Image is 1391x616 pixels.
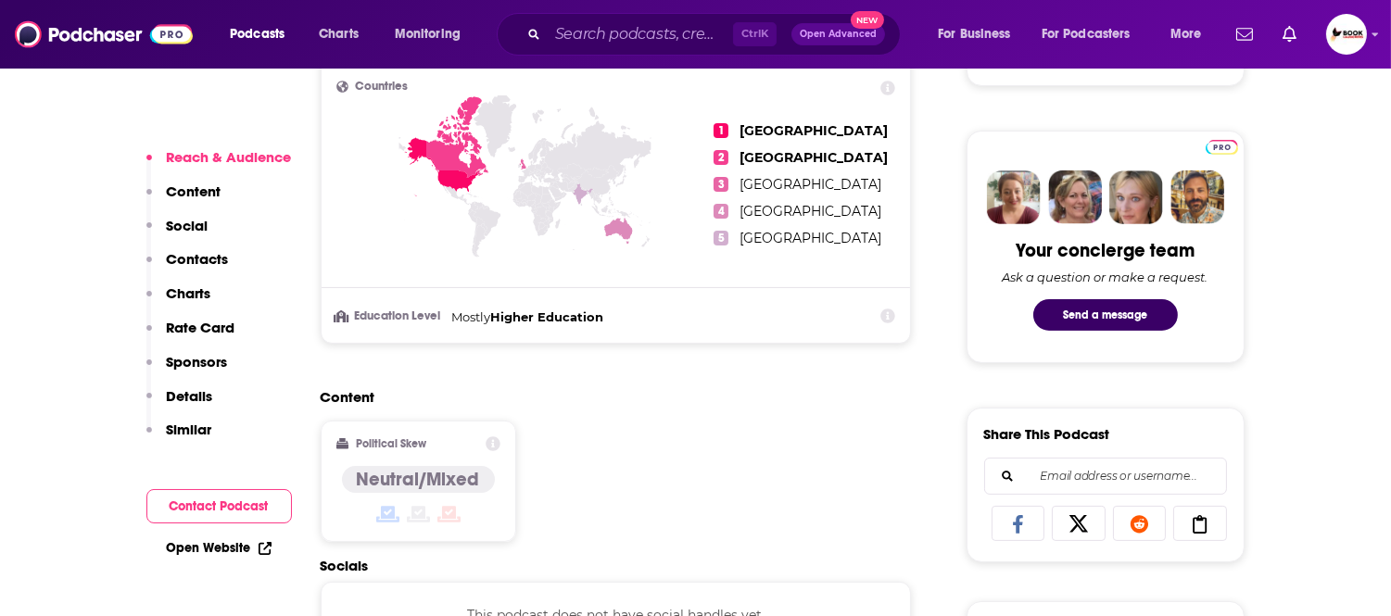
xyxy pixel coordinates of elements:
span: [GEOGRAPHIC_DATA] [740,122,888,139]
span: Charts [319,21,359,47]
button: Rate Card [146,319,235,353]
h2: Content [321,388,897,406]
img: Jon Profile [1170,170,1224,224]
span: For Business [938,21,1011,47]
div: Ask a question or make a request. [1003,270,1208,284]
button: Reach & Audience [146,148,292,182]
span: Ctrl K [733,22,777,46]
span: Monitoring [395,21,461,47]
span: [GEOGRAPHIC_DATA] [740,203,881,220]
p: Contacts [167,250,229,268]
span: Podcasts [230,21,285,47]
button: Content [146,182,221,217]
p: Sponsors [167,353,228,371]
img: Sydney Profile [987,170,1041,224]
a: Copy Link [1173,506,1227,541]
p: Reach & Audience [167,148,292,166]
span: Open Advanced [800,30,877,39]
img: User Profile [1326,14,1367,55]
span: 3 [714,177,728,192]
p: Rate Card [167,319,235,336]
span: [GEOGRAPHIC_DATA] [740,176,881,193]
img: Podchaser - Follow, Share and Rate Podcasts [15,17,193,52]
h3: Share This Podcast [984,425,1110,443]
button: Similar [146,421,212,455]
h4: Neutral/Mixed [357,468,480,491]
h2: Political Skew [356,437,426,450]
button: Send a message [1033,299,1178,331]
img: Barbara Profile [1048,170,1102,224]
button: Details [146,387,213,421]
p: Details [167,387,213,405]
span: [GEOGRAPHIC_DATA] [740,230,881,246]
span: 2 [714,150,728,165]
span: Higher Education [491,309,604,324]
button: Social [146,217,209,251]
a: Share on X/Twitter [1052,506,1106,541]
p: Content [167,182,221,200]
h3: Education Level [336,310,445,322]
button: Contacts [146,250,229,284]
button: open menu [217,19,309,49]
button: open menu [382,19,485,49]
span: For Podcasters [1042,21,1131,47]
h2: Socials [321,557,912,574]
span: 5 [714,231,728,245]
span: [GEOGRAPHIC_DATA] [740,149,888,166]
button: open menu [925,19,1034,49]
button: open menu [1157,19,1225,49]
button: Contact Podcast [146,489,292,523]
a: Open Website [167,540,272,556]
div: Search followers [984,458,1227,495]
span: Mostly [452,309,491,324]
span: New [851,11,884,29]
img: Podchaser Pro [1206,140,1238,155]
button: open menu [1030,19,1157,49]
span: 4 [714,204,728,219]
div: Search podcasts, credits, & more... [514,13,918,56]
button: Open AdvancedNew [791,23,885,45]
a: Pro website [1206,137,1238,155]
button: Charts [146,284,211,319]
span: 1 [714,123,728,138]
p: Similar [167,421,212,438]
span: More [1170,21,1202,47]
a: Show notifications dropdown [1229,19,1260,50]
p: Social [167,217,209,234]
p: Charts [167,284,211,302]
input: Email address or username... [1000,459,1211,494]
span: Logged in as BookLaunchers [1326,14,1367,55]
a: Charts [307,19,370,49]
input: Search podcasts, credits, & more... [548,19,733,49]
button: Show profile menu [1326,14,1367,55]
button: Sponsors [146,353,228,387]
span: Countries [356,81,409,93]
a: Share on Reddit [1113,506,1167,541]
a: Share on Facebook [992,506,1045,541]
div: Your concierge team [1016,239,1195,262]
img: Jules Profile [1109,170,1163,224]
a: Show notifications dropdown [1275,19,1304,50]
